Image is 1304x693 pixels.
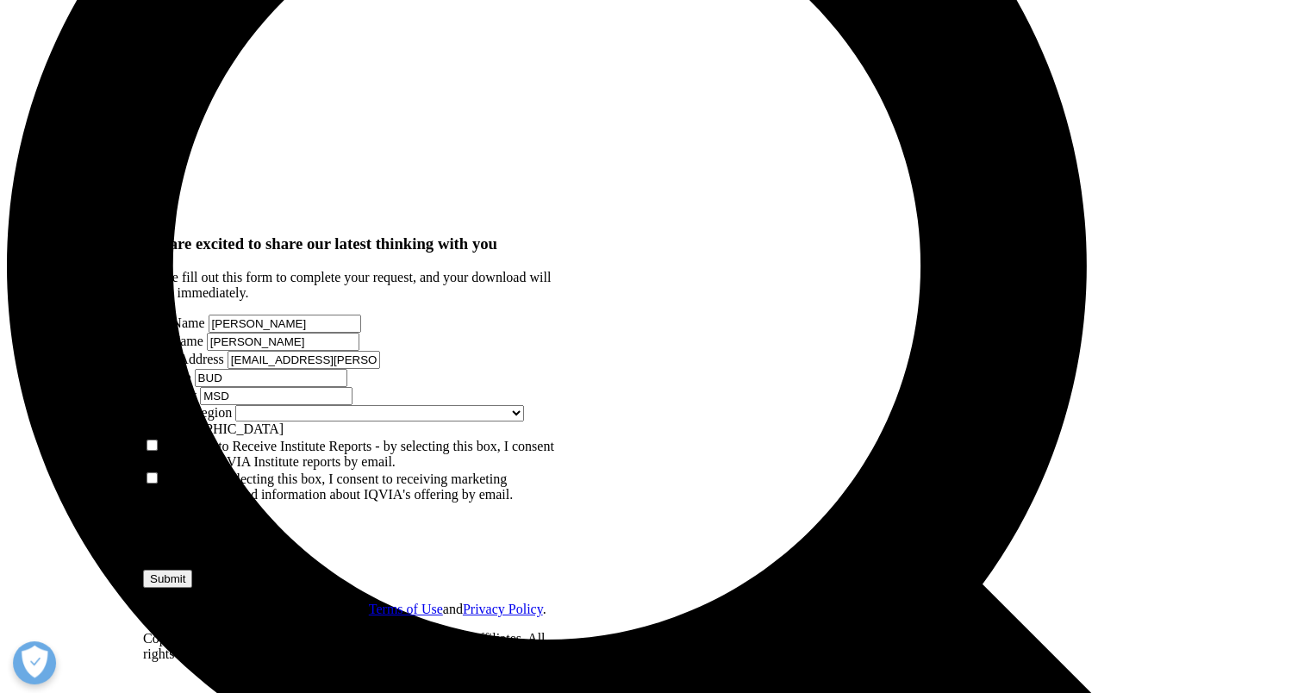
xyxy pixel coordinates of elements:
[143,602,561,617] p: By submitting this form you agree to our and .
[143,421,284,436] span: Malaysia
[143,631,561,662] p: Copyright © [DATE]-[DATE] IQVIA Holdings Inc. and its affiliates. All rights reserved.
[143,439,554,469] label: Subscribe to Receive Institute Reports - by selecting this box, I consent to receiving IQVIA Inst...
[143,405,232,420] label: Country/Region
[143,334,203,348] label: Last Name
[147,440,158,451] input: Subscribe to Receive Institute Reports - by selecting this box, I consent to receiving IQVIA Inst...
[13,641,56,684] button: Open Preferences
[147,472,158,484] input: Opt-in - by selecting this box, I consent to receiving marketing communications and information a...
[143,503,405,570] iframe: reCAPTCHA
[143,270,561,301] p: Please fill out this form to complete your request, and your download will begin immediately.
[369,602,443,616] a: Terms of Use
[463,602,543,616] a: Privacy Policy
[143,352,224,366] label: Email Address
[143,388,197,403] label: Company
[143,570,192,588] input: Submit
[143,471,513,502] label: Opt-in - by selecting this box, I consent to receiving marketing communications and information a...
[143,315,205,330] label: First Name
[143,370,191,384] label: Job Title
[143,234,561,253] h3: We are excited to share our latest thinking with you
